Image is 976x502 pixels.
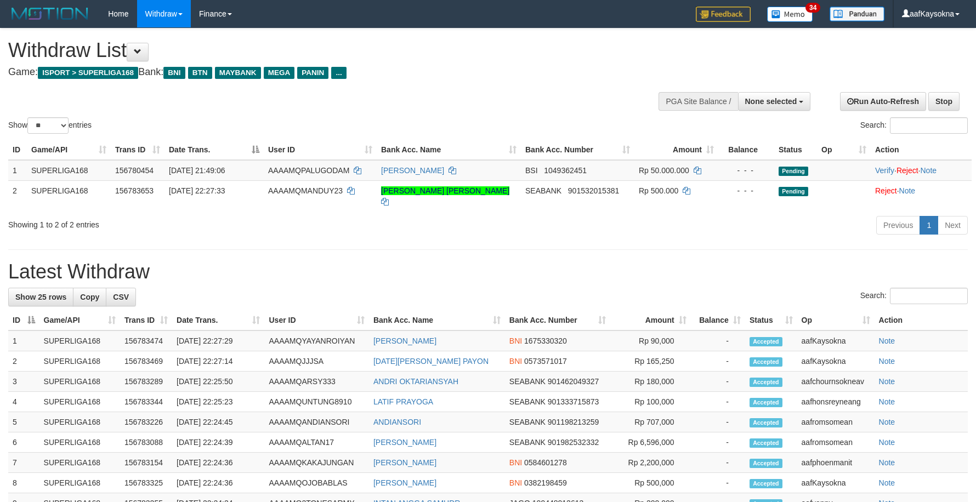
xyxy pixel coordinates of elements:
[8,39,640,61] h1: Withdraw List
[120,432,172,453] td: 156783088
[860,117,968,134] label: Search:
[871,160,972,181] td: · ·
[268,166,349,175] span: AAAAMQPALUGODAM
[879,478,895,487] a: Note
[610,330,691,351] td: Rp 90,000
[610,310,691,330] th: Amount: activate to sort column ascending
[723,165,770,176] div: - - -
[750,418,782,427] span: Accepted
[745,310,797,330] th: Status: activate to sort column ascending
[39,392,120,412] td: SUPERLIGA168
[830,7,884,21] img: panduan.png
[169,186,225,195] span: [DATE] 22:27:33
[779,187,808,196] span: Pending
[505,310,610,330] th: Bank Acc. Number: activate to sort column ascending
[879,377,895,386] a: Note
[896,166,918,175] a: Reject
[797,372,875,392] td: aafchournsokneav
[120,392,172,412] td: 156783344
[879,357,895,366] a: Note
[115,186,154,195] span: 156783653
[875,166,894,175] a: Verify
[172,432,264,453] td: [DATE] 22:24:39
[8,67,640,78] h4: Game: Bank:
[610,453,691,473] td: Rp 2,200,000
[39,330,120,351] td: SUPERLIGA168
[111,140,164,160] th: Trans ID: activate to sort column ascending
[797,473,875,493] td: aafKaysokna
[879,418,895,426] a: Note
[920,216,938,235] a: 1
[297,67,328,79] span: PANIN
[797,412,875,432] td: aafromsomean
[639,186,678,195] span: Rp 500.000
[264,412,368,432] td: AAAAMQANDIANSORI
[120,372,172,392] td: 156783289
[879,397,895,406] a: Note
[928,92,960,111] a: Stop
[750,337,782,346] span: Accepted
[188,67,212,79] span: BTN
[27,117,69,134] select: Showentries
[691,372,745,392] td: -
[797,453,875,473] td: aafphoenmanit
[27,180,111,212] td: SUPERLIGA168
[767,7,813,22] img: Button%20Memo.svg
[938,216,968,235] a: Next
[172,330,264,351] td: [DATE] 22:27:29
[817,140,871,160] th: Op: activate to sort column ascending
[169,166,225,175] span: [DATE] 21:49:06
[509,438,546,447] span: SEABANK
[27,140,111,160] th: Game/API: activate to sort column ascending
[8,432,39,453] td: 6
[38,67,138,79] span: ISPORT > SUPERLIGA168
[8,180,27,212] td: 2
[39,372,120,392] td: SUPERLIGA168
[8,215,399,230] div: Showing 1 to 2 of 2 entries
[509,397,546,406] span: SEABANK
[879,438,895,447] a: Note
[805,3,820,13] span: 34
[610,432,691,453] td: Rp 6,596,000
[268,186,343,195] span: AAAAMQMANDUY23
[634,140,718,160] th: Amount: activate to sort column ascending
[8,412,39,432] td: 5
[264,67,295,79] span: MEGA
[264,473,368,493] td: AAAAMQOJOBABLAS
[840,92,926,111] a: Run Auto-Refresh
[8,160,27,181] td: 1
[610,372,691,392] td: Rp 180,000
[750,378,782,387] span: Accepted
[120,351,172,372] td: 156783469
[750,357,782,367] span: Accepted
[8,140,27,160] th: ID
[8,392,39,412] td: 4
[876,216,920,235] a: Previous
[691,473,745,493] td: -
[373,336,436,345] a: [PERSON_NAME]
[215,67,261,79] span: MAYBANK
[610,473,691,493] td: Rp 500,000
[610,392,691,412] td: Rp 100,000
[525,166,538,175] span: BSI
[39,432,120,453] td: SUPERLIGA168
[264,453,368,473] td: AAAAMQKAKAJUNGAN
[73,288,106,306] a: Copy
[524,478,567,487] span: Copy 0382198459 to clipboard
[524,336,567,345] span: Copy 1675330320 to clipboard
[691,330,745,351] td: -
[860,288,968,304] label: Search:
[797,330,875,351] td: aafKaysokna
[373,397,433,406] a: LATIF PRAYOGA
[27,160,111,181] td: SUPERLIGA168
[920,166,937,175] a: Note
[691,412,745,432] td: -
[39,351,120,372] td: SUPERLIGA168
[264,432,368,453] td: AAAAMQALTAN17
[264,330,368,351] td: AAAAMQYAYANROIYAN
[659,92,737,111] div: PGA Site Balance /
[509,418,546,426] span: SEABANK
[797,432,875,453] td: aafromsomean
[264,392,368,412] td: AAAAMQUNTUNG8910
[264,351,368,372] td: AAAAMQJJJSA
